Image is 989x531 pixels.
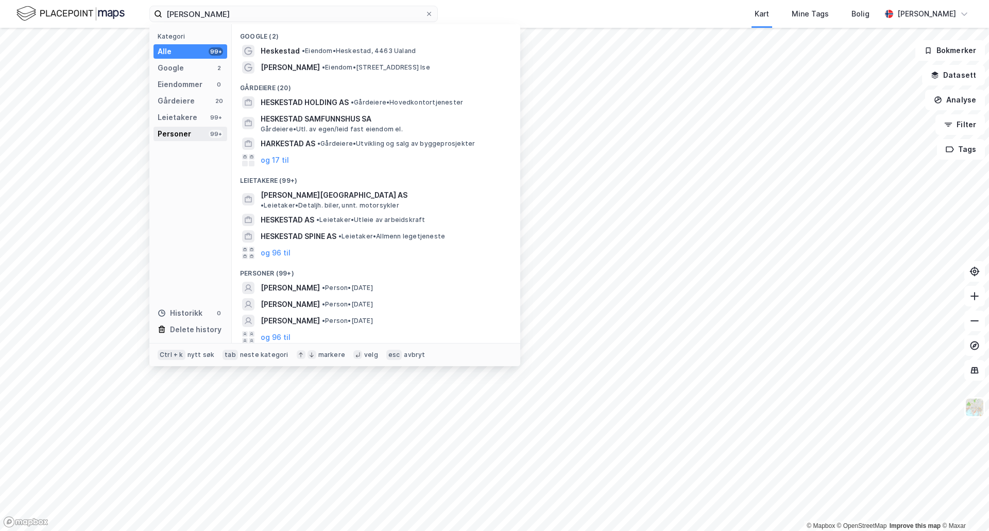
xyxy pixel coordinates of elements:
[316,216,319,224] span: •
[322,317,373,325] span: Person • [DATE]
[351,98,463,107] span: Gårdeiere • Hovedkontortjenester
[937,482,989,531] div: Kontrollprogram for chat
[187,351,215,359] div: nytt søk
[261,61,320,74] span: [PERSON_NAME]
[261,230,336,243] span: HESKESTAD SPINE AS
[170,323,221,336] div: Delete history
[261,214,314,226] span: HESKESTAD AS
[261,96,349,109] span: HESKESTAD HOLDING AS
[897,8,956,20] div: [PERSON_NAME]
[322,284,373,292] span: Person • [DATE]
[232,261,520,280] div: Personer (99+)
[232,76,520,94] div: Gårdeiere (20)
[158,350,185,360] div: Ctrl + k
[937,139,985,160] button: Tags
[261,189,407,201] span: [PERSON_NAME][GEOGRAPHIC_DATA] AS
[215,97,223,105] div: 20
[322,300,325,308] span: •
[915,40,985,61] button: Bokmerker
[261,45,300,57] span: Heskestad
[322,317,325,324] span: •
[215,309,223,317] div: 0
[322,63,325,71] span: •
[158,62,184,74] div: Google
[807,522,835,529] a: Mapbox
[162,6,425,22] input: Søk på adresse, matrikkel, gårdeiere, leietakere eller personer
[158,307,202,319] div: Historikk
[209,130,223,138] div: 99+
[209,113,223,122] div: 99+
[302,47,305,55] span: •
[158,78,202,91] div: Eiendommer
[240,351,288,359] div: neste kategori
[322,300,373,309] span: Person • [DATE]
[261,201,399,210] span: Leietaker • Detaljh. biler, unnt. motorsykler
[318,351,345,359] div: markere
[261,201,264,209] span: •
[232,168,520,187] div: Leietakere (99+)
[935,114,985,135] button: Filter
[261,298,320,311] span: [PERSON_NAME]
[338,232,342,240] span: •
[209,47,223,56] div: 99+
[925,90,985,110] button: Analyse
[261,113,508,125] span: HESKESTAD SAMFUNNSHUS SA
[158,32,227,40] div: Kategori
[364,351,378,359] div: velg
[338,232,445,241] span: Leietaker • Allmenn legetjeneste
[316,216,425,224] span: Leietaker • Utleie av arbeidskraft
[3,516,48,528] a: Mapbox homepage
[792,8,829,20] div: Mine Tags
[837,522,887,529] a: OpenStreetMap
[232,24,520,43] div: Google (2)
[404,351,425,359] div: avbryt
[261,154,289,166] button: og 17 til
[386,350,402,360] div: esc
[16,5,125,23] img: logo.f888ab2527a4732fd821a326f86c7f29.svg
[261,125,403,133] span: Gårdeiere • Utl. av egen/leid fast eiendom el.
[158,95,195,107] div: Gårdeiere
[158,111,197,124] div: Leietakere
[322,63,430,72] span: Eiendom • [STREET_ADDRESS] Ise
[215,64,223,72] div: 2
[302,47,416,55] span: Eiendom • Heskestad, 4463 Ualand
[261,315,320,327] span: [PERSON_NAME]
[965,398,984,417] img: Z
[158,128,191,140] div: Personer
[317,140,320,147] span: •
[851,8,869,20] div: Bolig
[215,80,223,89] div: 0
[890,522,941,529] a: Improve this map
[922,65,985,85] button: Datasett
[223,350,238,360] div: tab
[937,482,989,531] iframe: Chat Widget
[261,282,320,294] span: [PERSON_NAME]
[261,138,315,150] span: HARKESTAD AS
[158,45,172,58] div: Alle
[317,140,475,148] span: Gårdeiere • Utvikling og salg av byggeprosjekter
[351,98,354,106] span: •
[261,331,291,344] button: og 96 til
[755,8,769,20] div: Kart
[261,247,291,259] button: og 96 til
[322,284,325,292] span: •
